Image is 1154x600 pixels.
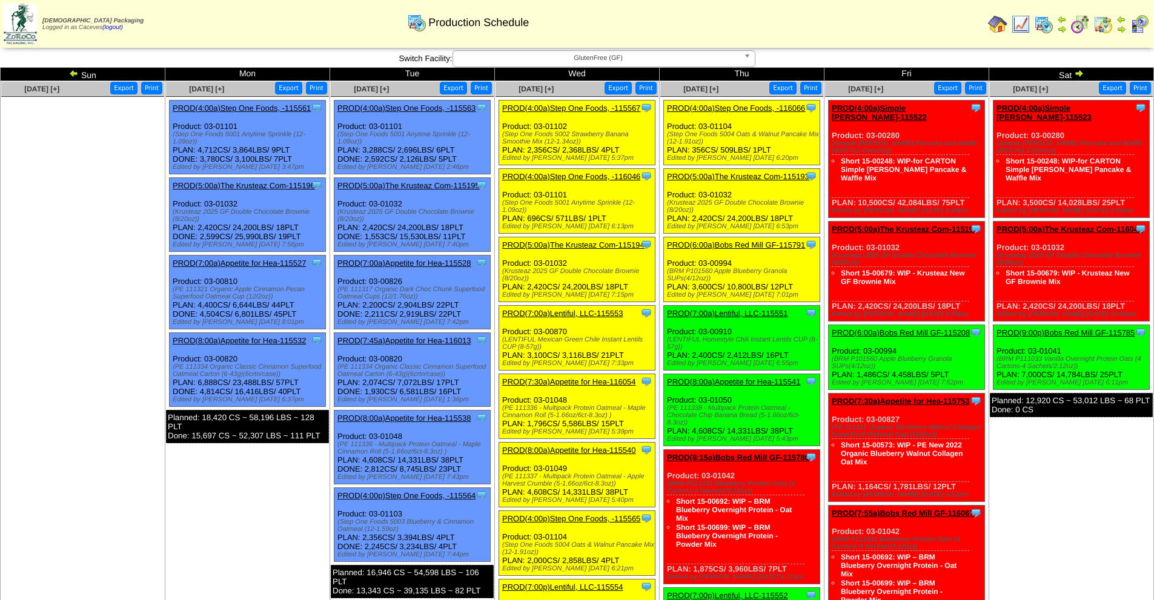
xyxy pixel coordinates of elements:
[331,565,494,598] div: Planned: 16,946 CS ~ 54,598 LBS ~ 106 PLT Done: 13,343 CS ~ 39,135 LBS ~ 82 PLT
[502,291,655,298] div: Edited by [PERSON_NAME] [DATE] 7:15pm
[458,51,739,65] span: GlutenFree (GF)
[667,435,820,443] div: Edited by [PERSON_NAME] [DATE] 5:43pm
[989,68,1154,81] td: Sat
[502,199,655,214] div: (Step One Foods 5001 Anytime Sprinkle (12-1.09oz))
[996,104,1092,122] a: PROD(4:00a)Simple [PERSON_NAME]-115523
[640,375,652,387] img: Tooltip
[683,85,718,93] span: [DATE] [+]
[667,268,820,282] div: (BRM P101560 Apple Blueberry Granola SUPs(4/12oz))
[428,16,529,29] span: Production Schedule
[173,286,325,300] div: (PE 111321 Organic Apple Cinnamon Pecan Superfood Oatmeal Cup (12/2oz))
[337,241,490,248] div: Edited by [PERSON_NAME] [DATE] 7:40pm
[640,102,652,114] img: Tooltip
[934,82,961,94] button: Export
[667,104,805,113] a: PROD(4:00a)Step One Foods, -116066
[440,82,467,94] button: Export
[502,154,655,162] div: Edited by [PERSON_NAME] [DATE] 5:37pm
[1,68,165,81] td: Sun
[1135,102,1147,114] img: Tooltip
[1116,24,1126,34] img: arrowright.gif
[42,18,144,24] span: [DEMOGRAPHIC_DATA] Packaging
[970,395,982,407] img: Tooltip
[502,446,635,455] a: PROD(8:00a)Appetite for Hea-115540
[337,363,490,378] div: (PE 111334 Organic Classic Cinnamon Superfood Oatmeal Carton (6-43g)(6crtn/case))
[800,82,821,94] button: Print
[330,68,495,81] td: Tue
[805,170,817,182] img: Tooltip
[173,336,306,345] a: PROD(8:00a)Appetite for Hea-115532
[502,496,655,504] div: Edited by [PERSON_NAME] [DATE] 5:40pm
[141,82,162,94] button: Print
[664,169,820,234] div: Product: 03-01032 PLAN: 2,420CS / 24,200LBS / 18PLT
[311,257,323,269] img: Tooltip
[337,318,490,326] div: Edited by [PERSON_NAME] [DATE] 7:42pm
[667,154,820,162] div: Edited by [PERSON_NAME] [DATE] 6:20pm
[832,424,984,438] div: (PE 111311 Organic Blueberry Walnut Collagen Superfood Oatmeal Cup (12/2oz))
[805,451,817,463] img: Tooltip
[993,325,1150,390] div: Product: 03-01041 PLAN: 7,000CS / 14,784LBS / 25PLT
[337,551,490,558] div: Edited by [PERSON_NAME] [DATE] 7:44pm
[664,374,820,446] div: Product: 03-01050 PLAN: 4,608CS / 14,331LBS / 38PLT
[841,441,963,466] a: Short 15-00573: WIP - PE New 2022 Organic Blueberry Walnut Collagen Oat Mix
[306,82,327,94] button: Print
[170,178,326,252] div: Product: 03-01032 PLAN: 2,420CS / 24,200LBS / 18PLT DONE: 2,599CS / 25,990LBS / 19PLT
[841,553,957,578] a: Short 15-00692: WIP – BRM Blueberry Overnight Protein - Oat Mix
[337,336,471,345] a: PROD(7:45a)Appetite for Hea-116013
[640,581,652,593] img: Tooltip
[1130,82,1151,94] button: Print
[502,240,645,249] a: PROD(5:00a)The Krusteaz Com-115194
[805,307,817,319] img: Tooltip
[660,68,824,81] td: Thu
[993,222,1150,321] div: Product: 03-01032 PLAN: 2,420CS / 24,200LBS / 18PLT
[996,311,1149,318] div: Edited by [PERSON_NAME] [DATE] 10:04pm
[337,441,490,455] div: (PE 111336 - Multipack Protein Oatmeal - Maple Cinnamon Roll (5-1.66oz/6ct-8.3oz) )
[676,497,792,523] a: Short 15-00692: WIP – BRM Blueberry Overnight Protein - Oat Mix
[334,333,491,407] div: Product: 03-00820 PLAN: 2,074CS / 7,072LBS / 17PLT DONE: 1,930CS / 6,581LBS / 16PLT
[476,257,488,269] img: Tooltip
[334,488,491,562] div: Product: 03-01103 PLAN: 2,356CS / 3,394LBS / 4PLT DONE: 2,245CS / 3,234LBS / 4PLT
[337,518,490,533] div: (Step One Foods 5003 Blueberry & Cinnamon Oatmeal (12-1.59oz)
[664,306,820,371] div: Product: 03-00910 PLAN: 2,400CS / 2,412LBS / 16PLT
[667,591,788,600] a: PROD(7:00p)Lentiful, LLC-115552
[502,565,655,572] div: Edited by [PERSON_NAME] [DATE] 6:21pm
[173,363,325,378] div: (PE 111334 Organic Classic Cinnamon Superfood Oatmeal Carton (6-43g)(6crtn/case))
[829,222,985,321] div: Product: 03-01032 PLAN: 2,420CS / 24,200LBS / 18PLT
[640,170,652,182] img: Tooltip
[334,101,491,174] div: Product: 03-01101 PLAN: 3,288CS / 2,696LBS / 6PLT DONE: 2,592CS / 2,126LBS / 5PLT
[173,131,325,145] div: (Step One Foods 5001 Anytime Sprinkle (12-1.09oz))
[829,325,985,390] div: Product: 03-00994 PLAN: 1,486CS / 4,458LBS / 5PLT
[664,237,820,302] div: Product: 03-00994 PLAN: 3,600CS / 10,800LBS / 12PLT
[173,396,325,403] div: Edited by [PERSON_NAME] [DATE] 6:37pm
[667,291,820,298] div: Edited by [PERSON_NAME] [DATE] 7:01pm
[311,102,323,114] img: Tooltip
[605,82,632,94] button: Export
[173,163,325,171] div: Edited by [PERSON_NAME] [DATE] 3:47pm
[667,453,809,462] a: PROD(8:15a)Bobs Red Mill GF-115786
[24,85,59,93] span: [DATE] [+]
[337,396,490,403] div: Edited by [PERSON_NAME] [DATE] 1:36pm
[635,82,657,94] button: Print
[502,336,655,351] div: (LENTIFUL Mexican Green Chile Instant Lentils CUP (8-57g))
[476,102,488,114] img: Tooltip
[667,573,820,581] div: Edited by [PERSON_NAME] [DATE] 6:17pm
[664,101,820,165] div: Product: 03-01104 PLAN: 356CS / 509LBS / 1PLT
[502,131,655,145] div: (Step One Foods 5002 Strawberry Banana Smoothie Mix (12-1.34oz))
[970,507,982,519] img: Tooltip
[832,207,984,214] div: Edited by [PERSON_NAME] [DATE] 6:59pm
[502,473,655,487] div: (PE 111337 - Multipack Protein Oatmeal - Apple Harvest Crumble (5-1.66oz/6ct-8.3oz))
[667,223,820,230] div: Edited by [PERSON_NAME] [DATE] 6:53pm
[832,104,927,122] a: PROD(4:00a)Simple [PERSON_NAME]-115522
[170,101,326,174] div: Product: 03-01101 PLAN: 4,712CS / 3,864LBS / 9PLT DONE: 3,780CS / 3,100LBS / 7PLT
[1070,15,1090,34] img: calendarblend.gif
[471,82,492,94] button: Print
[189,85,224,93] a: [DATE] [+]
[4,4,37,44] img: zoroco-logo-small.webp
[502,223,655,230] div: Edited by [PERSON_NAME] [DATE] 6:13pm
[519,85,554,93] a: [DATE] [+]
[1011,15,1030,34] img: line_graph.gif
[996,252,1149,266] div: (Krusteaz 2025 GF Double Chocolate Brownie (8/20oz))
[1006,269,1130,286] a: Short 15-00679: WIP - Krusteaz New GF Brownie Mix
[667,309,788,318] a: PROD(7:00a)Lentiful, LLC-115551
[667,172,809,181] a: PROD(5:00a)The Krusteaz Com-115193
